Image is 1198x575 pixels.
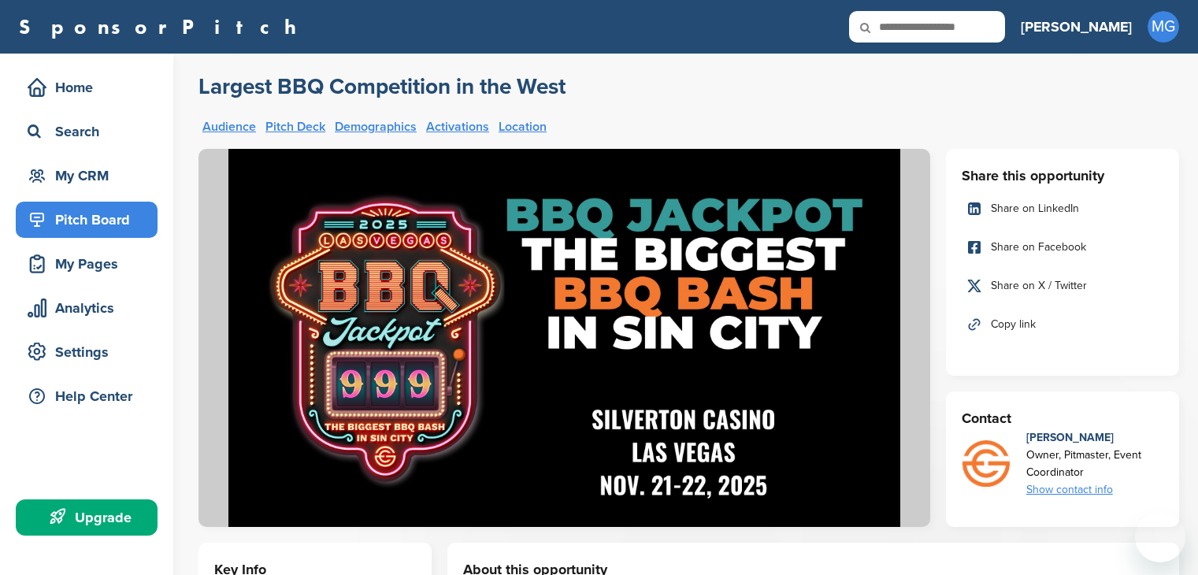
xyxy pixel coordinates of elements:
iframe: Button to launch messaging window [1135,512,1185,562]
a: Pitch Deck [265,121,325,133]
div: My Pages [24,250,158,278]
div: Pitch Board [24,206,158,234]
a: Share on LinkedIn [962,192,1163,225]
a: Search [16,113,158,150]
div: [PERSON_NAME] [1026,429,1163,447]
img: Girlscangrill lg icon 4c [962,440,1010,488]
a: Largest BBQ Competition in the West [198,72,566,101]
div: Home [24,73,158,102]
a: My CRM [16,158,158,194]
a: Home [16,69,158,106]
div: Settings [24,338,158,366]
span: Share on Facebook [991,239,1086,256]
div: Owner, Pitmaster, Event Coordinator [1026,447,1163,481]
div: Analytics [24,294,158,322]
a: My Pages [16,246,158,282]
a: Activations [426,121,489,133]
div: Help Center [24,382,158,410]
div: Upgrade [24,503,158,532]
span: Share on X / Twitter [991,277,1087,295]
h3: Contact [962,407,1163,429]
a: Pitch Board [16,202,158,238]
a: Settings [16,334,158,370]
h3: [PERSON_NAME] [1021,16,1132,38]
a: Analytics [16,290,158,326]
div: Search [24,117,158,146]
div: Show contact info [1026,481,1163,499]
a: Share on X / Twitter [962,269,1163,302]
span: Share on LinkedIn [991,200,1079,217]
a: Upgrade [16,499,158,536]
span: MG [1148,11,1179,43]
a: Audience [202,121,256,133]
a: Share on Facebook [962,231,1163,264]
img: Sponsorpitch & [198,149,930,527]
span: Copy link [991,316,1036,333]
a: [PERSON_NAME] [1021,9,1132,44]
a: Demographics [335,121,417,133]
a: SponsorPitch [19,17,306,37]
a: Help Center [16,378,158,414]
div: My CRM [24,161,158,190]
a: Location [499,121,547,133]
h3: Share this opportunity [962,165,1163,187]
a: Copy link [962,308,1163,341]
